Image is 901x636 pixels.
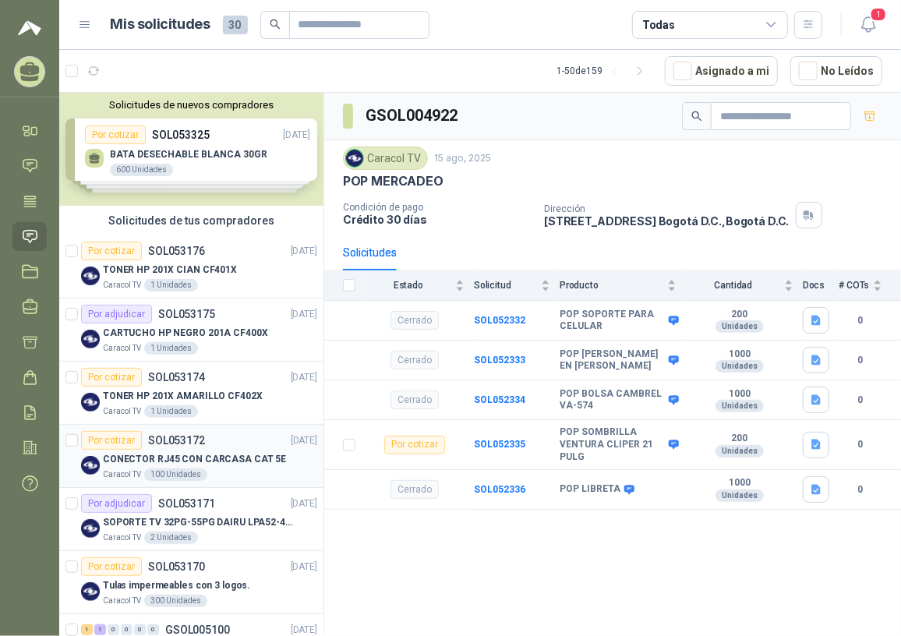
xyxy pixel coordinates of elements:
th: # COTs [839,270,901,301]
p: Caracol TV [103,342,141,355]
p: CONECTOR RJ45 CON CARCASA CAT 5E [103,452,286,467]
th: Docs [803,270,839,301]
th: Cantidad [686,270,803,301]
a: SOL052336 [474,484,525,495]
p: SOPORTE TV 32PG-55PG DAIRU LPA52-446KIT2 [103,515,297,530]
h3: GSOL004922 [366,104,460,128]
p: Caracol TV [103,532,141,544]
b: POP [PERSON_NAME] EN [PERSON_NAME] [560,348,665,373]
div: Unidades [715,445,764,458]
p: SOL053174 [148,372,205,383]
a: Por cotizarSOL053170[DATE] Company LogoTulas impermeables con 3 logos.Caracol TV300 Unidades [59,551,323,614]
p: Condición de pago [343,202,532,213]
b: 200 [686,433,793,445]
p: CARTUCHO HP NEGRO 201A CF400X [103,326,268,341]
div: 0 [134,624,146,635]
div: Solicitudes [343,244,397,261]
div: 1 [94,624,106,635]
button: 1 [854,11,882,39]
div: Cerrado [390,311,439,330]
th: Producto [560,270,686,301]
div: Caracol TV [343,147,428,170]
img: Company Logo [346,150,363,167]
p: TONER HP 201X AMARILLO CF402X [103,389,263,404]
span: search [691,111,702,122]
span: Producto [560,280,664,291]
span: Cantidad [686,280,781,291]
a: Por cotizarSOL053172[DATE] Company LogoCONECTOR RJ45 CON CARCASA CAT 5ECaracol TV100 Unidades [59,425,323,488]
div: Por adjudicar [81,494,152,513]
p: TONER HP 201X CIAN CF401X [103,263,237,277]
a: SOL052332 [474,315,525,326]
b: POP LIBRETA [560,483,620,496]
b: 0 [839,393,882,408]
div: 1 Unidades [144,405,198,418]
b: 0 [839,482,882,497]
p: SOL053170 [148,561,205,572]
th: Solicitud [474,270,560,301]
p: Caracol TV [103,468,141,481]
div: Por cotizar [81,368,142,387]
img: Company Logo [81,393,100,412]
div: Unidades [715,320,764,333]
div: Por cotizar [81,557,142,576]
b: 1000 [686,388,793,401]
span: Estado [365,280,452,291]
a: SOL052335 [474,439,525,450]
p: Tulas impermeables con 3 logos. [103,578,250,593]
b: POP BOLSA CAMBREL VA-574 [560,388,665,412]
button: Asignado a mi [665,56,778,86]
b: POP SOPORTE PARA CELULAR [560,309,665,333]
span: Solicitud [474,280,538,291]
p: [DATE] [291,560,317,574]
span: search [270,19,281,30]
p: [DATE] [291,496,317,511]
div: Todas [642,16,675,34]
p: GSOL005100 [165,624,230,635]
img: Company Logo [81,330,100,348]
b: POP SOMBRILLA VENTURA CLIPER 21 PULG [560,426,665,463]
p: Caracol TV [103,405,141,418]
b: 1000 [686,477,793,489]
div: 0 [147,624,159,635]
button: Solicitudes de nuevos compradores [65,99,317,111]
div: Cerrado [390,480,439,499]
b: 0 [839,353,882,368]
h1: Mis solicitudes [111,13,210,36]
div: Por cotizar [81,431,142,450]
img: Company Logo [81,267,100,285]
div: 300 Unidades [144,595,207,607]
span: 1 [870,7,887,22]
span: 30 [223,16,248,34]
a: SOL052333 [474,355,525,366]
button: No Leídos [790,56,882,86]
p: [DATE] [291,433,317,448]
span: # COTs [839,280,870,291]
a: Por adjudicarSOL053175[DATE] Company LogoCARTUCHO HP NEGRO 201A CF400XCaracol TV1 Unidades [59,299,323,362]
p: SOL053176 [148,246,205,256]
div: 1 [81,624,93,635]
div: 2 Unidades [144,532,198,544]
p: 15 ago, 2025 [434,151,491,166]
div: 0 [121,624,132,635]
img: Logo peakr [18,19,41,37]
div: 0 [108,624,119,635]
div: 1 - 50 de 159 [556,58,652,83]
p: Dirección [544,203,789,214]
img: Company Logo [81,582,100,601]
p: SOL053175 [158,309,215,320]
a: Por cotizarSOL053174[DATE] Company LogoTONER HP 201X AMARILLO CF402XCaracol TV1 Unidades [59,362,323,425]
div: Cerrado [390,351,439,369]
p: POP MERCADEO [343,173,443,189]
div: Unidades [715,489,764,502]
a: Por adjudicarSOL053171[DATE] Company LogoSOPORTE TV 32PG-55PG DAIRU LPA52-446KIT2Caracol TV2 Unid... [59,488,323,551]
div: Por cotizar [384,436,445,454]
div: Cerrado [390,390,439,409]
img: Company Logo [81,456,100,475]
p: Caracol TV [103,279,141,291]
a: SOL052334 [474,394,525,405]
div: Por cotizar [81,242,142,260]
